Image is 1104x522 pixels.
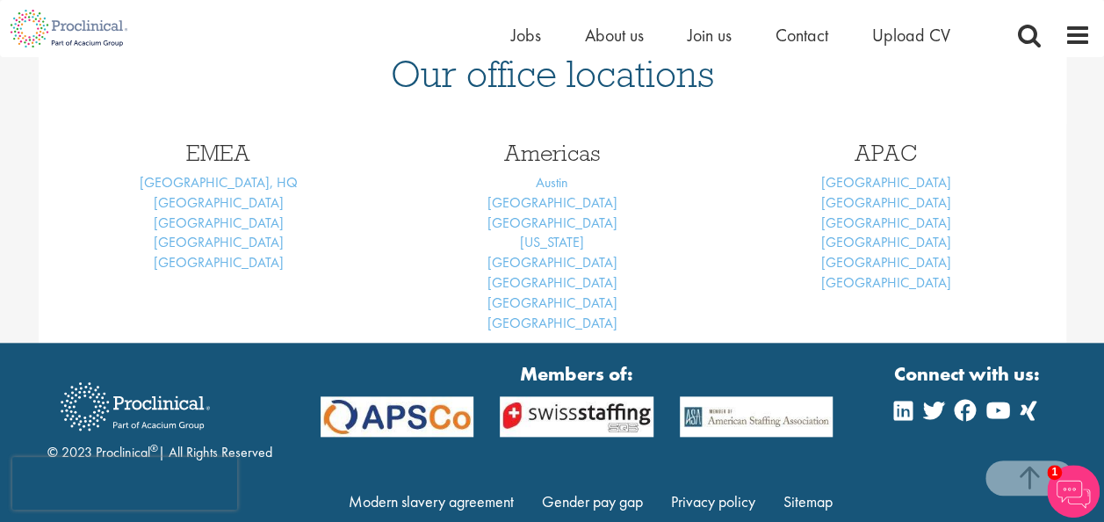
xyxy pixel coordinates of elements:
a: [US_STATE] [520,233,584,251]
a: [GEOGRAPHIC_DATA] [154,214,284,232]
a: Jobs [511,24,541,47]
a: [GEOGRAPHIC_DATA] [487,314,617,332]
a: Join us [688,24,732,47]
a: [GEOGRAPHIC_DATA] [154,253,284,272]
a: [GEOGRAPHIC_DATA] [821,273,951,292]
img: APSCo [667,396,846,437]
a: [GEOGRAPHIC_DATA] [487,273,617,292]
h3: EMEA [65,141,372,164]
iframe: reCAPTCHA [12,457,237,510]
a: Austin [536,173,568,192]
a: [GEOGRAPHIC_DATA] [821,214,951,232]
a: [GEOGRAPHIC_DATA] [487,193,617,212]
a: [GEOGRAPHIC_DATA] [487,294,617,312]
a: Modern slavery agreement [349,491,514,511]
a: About us [585,24,644,47]
img: APSCo [307,396,487,437]
a: [GEOGRAPHIC_DATA] [821,173,951,192]
img: APSCo [487,396,666,437]
a: Gender pay gap [542,491,643,511]
a: Upload CV [872,24,950,47]
span: 1 [1047,465,1062,480]
a: [GEOGRAPHIC_DATA] [154,233,284,251]
img: Chatbot [1047,465,1100,518]
a: Privacy policy [671,491,755,511]
div: © 2023 Proclinical | All Rights Reserved [47,369,272,463]
strong: Members of: [321,360,833,388]
a: Sitemap [783,491,832,511]
a: [GEOGRAPHIC_DATA] [487,253,617,272]
a: [GEOGRAPHIC_DATA] [821,193,951,212]
h1: Our office locations [65,54,1040,93]
a: [GEOGRAPHIC_DATA] [154,193,284,212]
a: [GEOGRAPHIC_DATA] [821,233,951,251]
h3: APAC [732,141,1040,164]
a: [GEOGRAPHIC_DATA] [487,214,617,232]
a: [GEOGRAPHIC_DATA] [821,253,951,272]
a: Contact [776,24,828,47]
img: Proclinical Recruitment [47,370,223,443]
a: [GEOGRAPHIC_DATA], HQ [140,173,298,192]
sup: ® [150,441,158,455]
strong: Connect with us: [894,360,1043,388]
h3: Americas [399,141,706,164]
